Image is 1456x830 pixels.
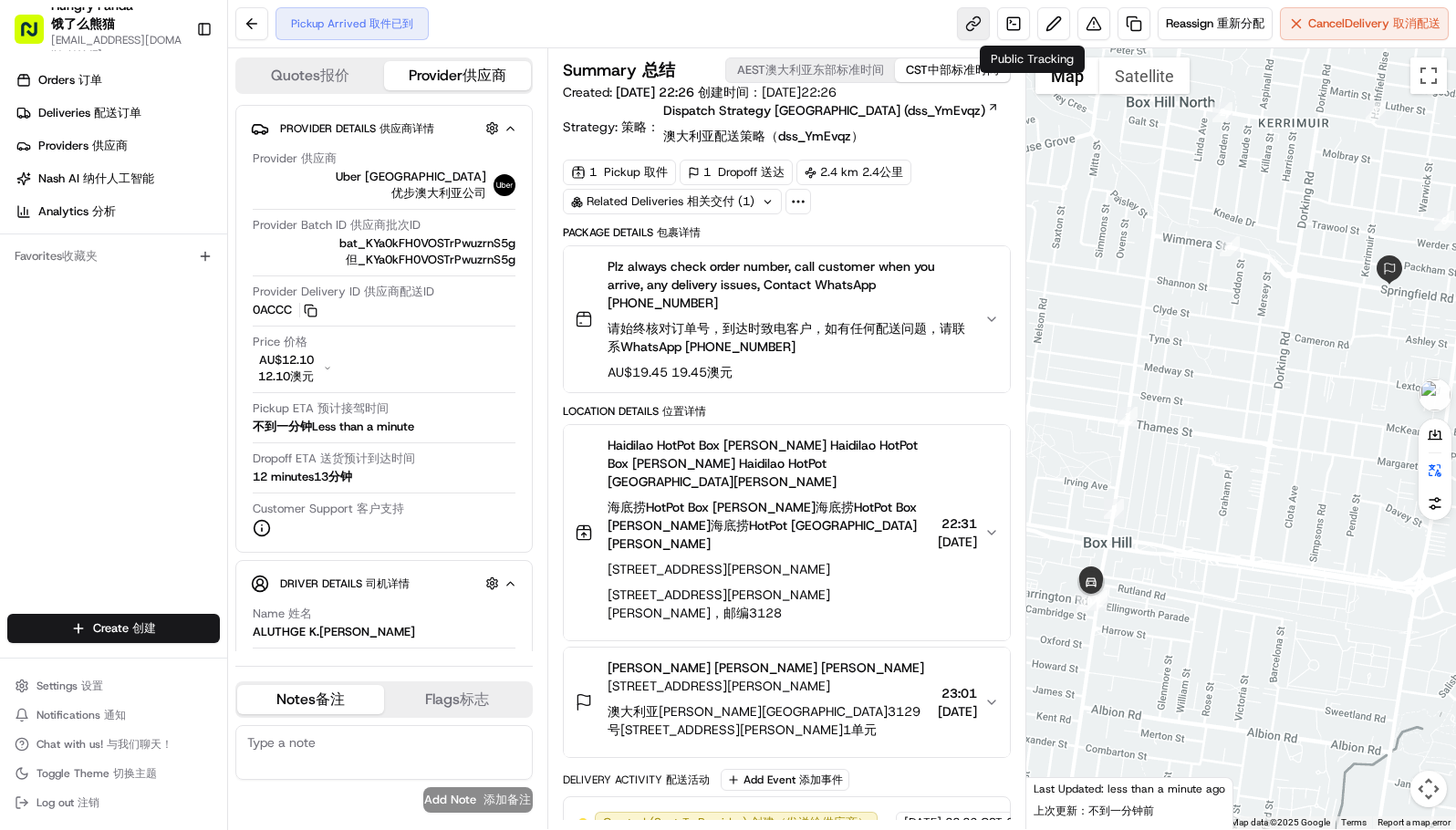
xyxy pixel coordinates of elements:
a: Deliveries 配送订单 [7,99,227,128]
span: 与我们聊天！ [107,737,172,752]
span: AU$12.10 [258,352,314,384]
div: 1 Dropoff [680,160,793,185]
span: 不到一分钟 [253,419,312,434]
span: Name [253,606,312,622]
span: [STREET_ADDRESS][PERSON_NAME][PERSON_NAME]，邮编3128 [608,586,830,621]
button: Show satellite imagery [1099,57,1190,94]
div: Public Tracking [980,46,1085,73]
button: Toggle Theme 切换主题 [7,761,220,786]
span: 中部标准时间 [928,62,999,78]
span: Dropoff ETA [253,451,415,467]
button: CancelDelivery 取消配送 [1280,7,1449,40]
a: Analytics 分析 [7,197,227,226]
span: 12.10澳元 [258,368,314,384]
span: 创建时间：[DATE]22:26 [698,84,837,100]
span: 22:26 中部标准时间 [1006,814,1113,830]
a: Providers 供应商 [7,131,227,161]
button: Plz always check order number, call customer when you arrive, any delivery issues, Contact WhatsA... [564,246,1010,392]
span: Uber [GEOGRAPHIC_DATA] [253,169,486,202]
span: 客户支持 [357,501,404,516]
div: 1 [1366,100,1386,120]
a: Terms [1341,817,1367,827]
div: Delivery Activity [563,773,710,787]
div: 7 [1220,236,1240,256]
span: 但_KYa0kFH0VOSTrPwuzrnS5g [346,252,515,267]
img: uber-new-logo.jpeg [494,174,515,196]
span: 注销 [78,795,99,810]
button: Flags [384,685,531,714]
div: 2.4 km [796,160,911,185]
span: 供应商详情 [380,121,434,136]
div: Strategy: [563,101,999,152]
span: 重新分配 [1217,16,1264,31]
button: Quotes [237,61,384,90]
button: AU$12.10 12.10澳元 [253,352,413,385]
a: Nash AI 纳什人工智能 [7,164,227,193]
span: Driver Details [280,576,410,591]
button: Create 创建 [7,614,220,643]
span: Nash AI [38,171,154,187]
span: 添加事件 [799,773,843,787]
span: 收藏夹 [62,248,98,264]
div: Favorites [7,242,220,271]
span: 供应商 [301,150,337,166]
button: Notes [237,685,384,714]
span: [STREET_ADDRESS][PERSON_NAME] [608,560,931,629]
span: 供应商 [92,138,128,153]
a: Dispatch Strategy [GEOGRAPHIC_DATA] (dss_YmEvqz)澳大利亚配送策略（dss_YmEvqz） [663,101,999,152]
span: 上次更新：不到一分钟前 [1034,804,1154,818]
button: Provider [384,61,531,90]
span: 分析 [92,203,116,219]
span: Reassign [1166,16,1264,32]
span: Toggle Theme [36,766,157,781]
span: 策略： [621,119,660,135]
span: Plz always check order number, call customer when you arrive, any delivery issues, Contact WhatsA... [608,257,970,363]
span: 饿了么熊猫 [51,16,115,32]
span: 供应商配送ID [364,284,434,299]
button: [PERSON_NAME] [PERSON_NAME] [PERSON_NAME][STREET_ADDRESS][PERSON_NAME]澳大利亚[PERSON_NAME][GEOGRAPHI... [564,648,1010,757]
span: 取消配送 [1393,16,1440,31]
button: Chat with us! 与我们聊天！ [7,731,220,757]
span: Price [253,334,307,350]
span: 设置 [81,679,103,693]
span: 送达 [761,164,785,180]
span: 预计接驾时间 [317,400,389,416]
span: 海底捞HotPot Box [PERSON_NAME]海底捞HotPot Box [PERSON_NAME]海底捞HotPot [GEOGRAPHIC_DATA][PERSON_NAME] [608,499,917,552]
span: Create [93,620,156,637]
span: 报价 [320,66,349,85]
span: [DATE] [938,702,977,721]
span: 通知 [104,708,126,722]
span: 切换主题 [113,766,157,781]
span: Created: [563,83,837,101]
button: Reassign 重新分配 [1158,7,1273,40]
span: Analytics [38,203,116,220]
span: AU$19.45 [608,363,970,381]
span: Pickup ETA [253,400,389,417]
span: 供应商 [463,66,506,85]
span: Customer Support [253,501,404,517]
div: 2 [1212,102,1232,122]
span: 优步澳大利亚公司 [391,185,486,201]
span: 供应商批次ID [350,217,421,233]
button: Hungry Panda 饿了么熊猫[EMAIL_ADDRESS][DOMAIN_NAME] [7,7,189,51]
span: Provider Details [280,121,434,136]
span: [STREET_ADDRESS][PERSON_NAME] [608,677,931,746]
span: 创建（发送给供应商） [751,814,869,830]
div: 6 [1434,211,1454,231]
span: Notifications [36,708,126,722]
span: 包裹详情 [657,225,701,240]
span: 创建 [132,620,156,636]
button: Toggle fullscreen view [1410,57,1447,94]
span: Provider [253,150,337,167]
div: 3 [1118,407,1138,427]
button: 0ACCC [253,302,317,318]
span: Settings [36,679,103,693]
span: 标志 [460,690,489,709]
span: Orders [38,72,102,88]
a: Report a map error [1378,817,1451,827]
div: Last Updated: less than a minute ago [1026,777,1233,829]
span: Provider Batch ID [253,217,421,233]
h3: Summary [563,62,675,78]
button: Provider Details 供应商详情 [251,113,517,143]
span: 备注 [316,690,345,709]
